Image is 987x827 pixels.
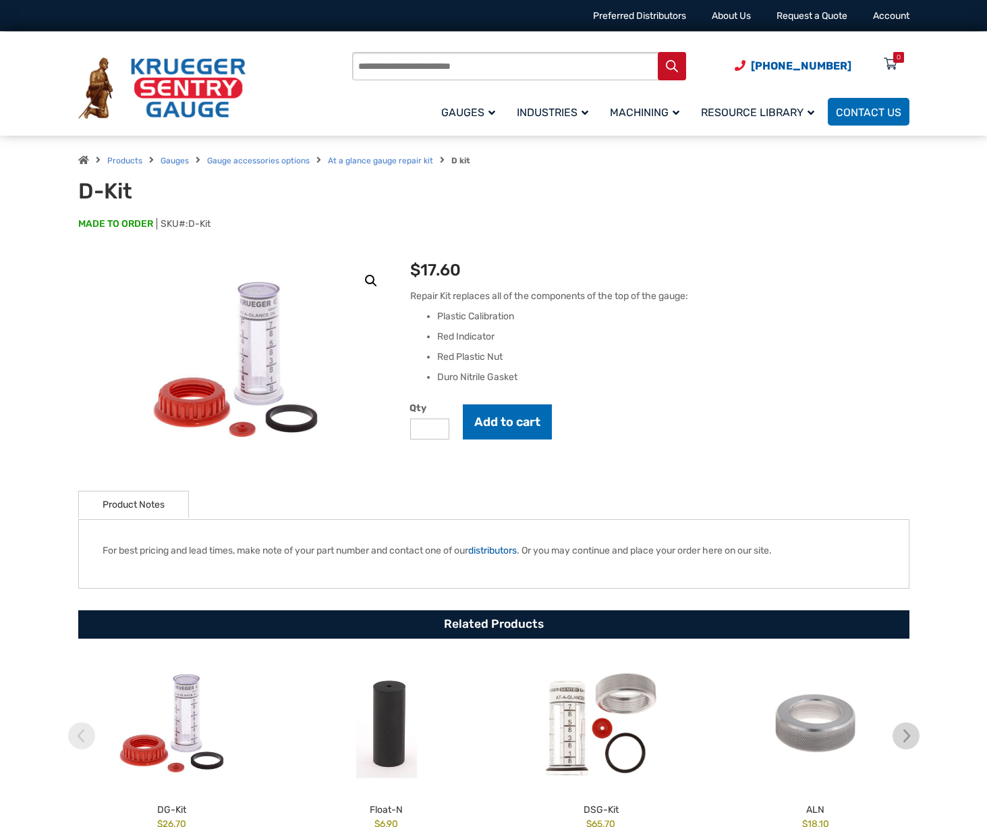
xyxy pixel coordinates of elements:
[836,106,901,119] span: Contact Us
[712,798,920,817] h2: ALN
[68,798,276,817] h2: DG-Kit
[157,218,210,230] span: SKU#:
[107,156,142,165] a: Products
[328,156,433,165] a: At a glance gauge repair kit
[441,106,495,119] span: Gauges
[359,269,383,293] a: View full-screen image gallery
[410,261,420,279] span: $
[78,57,246,119] img: Krueger Sentry Gauge
[451,156,470,165] strong: D kit
[712,659,920,787] img: ALN
[410,261,461,279] bdi: 17.60
[751,59,851,72] span: [PHONE_NUMBER]
[463,404,552,439] button: Add to cart
[68,659,276,787] img: DG-Kit
[433,96,509,128] a: Gauges
[437,330,909,344] li: Red Indicator
[103,543,885,558] p: For best pricing and lead times, make note of your part number and contact one of our . Or you ma...
[161,156,189,165] a: Gauges
[283,798,490,817] h2: Float-N
[509,96,602,128] a: Industries
[283,659,490,787] img: Float-N
[410,419,449,439] input: Product quantity
[135,258,337,460] img: D-Kit
[207,156,310,165] a: Gauge accessories options
[517,106,588,119] span: Industries
[610,106,679,119] span: Machining
[897,52,901,63] div: 0
[497,798,705,817] h2: DSG-Kit
[437,310,909,323] li: Plastic Calibration
[103,491,165,518] a: Product Notes
[593,10,686,22] a: Preferred Distributors
[712,10,751,22] a: About Us
[78,217,153,231] span: MADE TO ORDER
[410,289,909,303] p: Repair Kit replaces all of the components of the top of the gauge:
[78,178,411,204] h1: D-Kit
[437,371,909,384] li: Duro Nitrile Gasket
[497,659,705,787] img: DSG-Kit
[468,545,517,556] a: distributors
[188,218,210,230] span: D-Kit
[602,96,693,128] a: Machining
[777,10,847,22] a: Request a Quote
[437,350,909,364] li: Red Plastic Nut
[735,57,851,74] a: Phone Number (920) 434-8860
[828,98,909,126] a: Contact Us
[873,10,909,22] a: Account
[701,106,814,119] span: Resource Library
[68,722,95,749] img: chevron-left.svg
[893,722,920,749] img: chevron-right.svg
[693,96,828,128] a: Resource Library
[78,610,909,639] h2: Related Products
